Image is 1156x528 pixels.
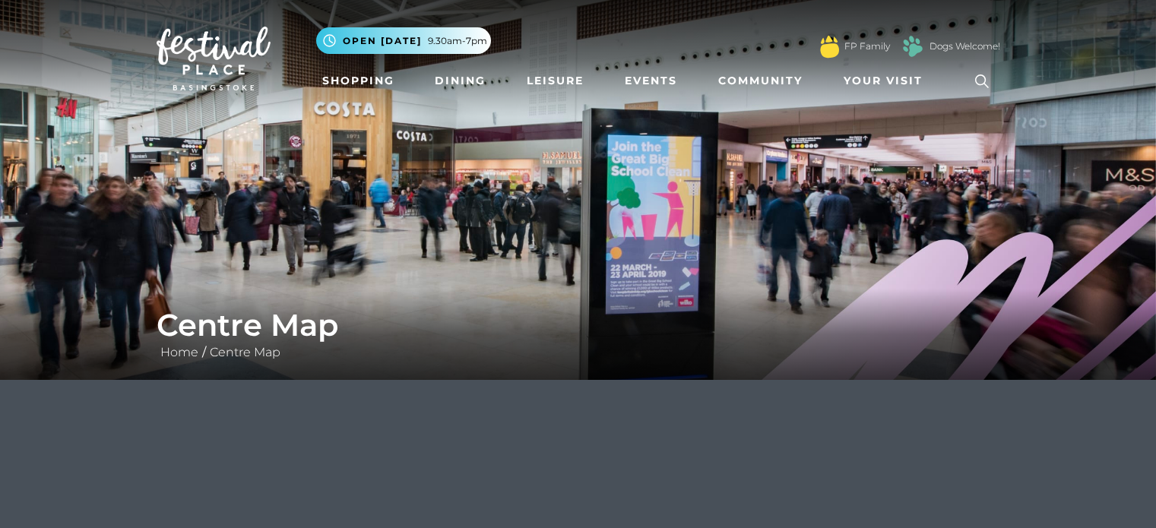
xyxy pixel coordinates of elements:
span: Your Visit [844,73,923,89]
a: Home [157,345,202,359]
a: Dogs Welcome! [930,40,1000,53]
img: Festival Place Logo [157,27,271,90]
a: FP Family [844,40,890,53]
div: / [145,307,1012,362]
span: Open [DATE] [343,34,422,48]
a: Your Visit [838,67,936,95]
h1: Centre Map [157,307,1000,343]
a: Centre Map [206,345,284,359]
a: Leisure [521,67,590,95]
a: Shopping [316,67,401,95]
span: 9.30am-7pm [428,34,487,48]
a: Community [712,67,809,95]
a: Events [619,67,683,95]
button: Open [DATE] 9.30am-7pm [316,27,491,54]
a: Dining [429,67,492,95]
